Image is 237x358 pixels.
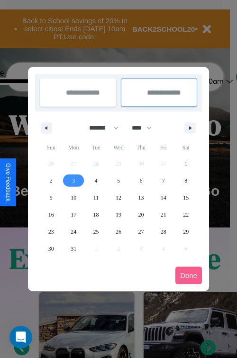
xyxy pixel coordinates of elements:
span: 10 [71,189,76,206]
span: 28 [161,223,166,240]
span: 16 [48,206,54,223]
button: 6 [130,172,152,189]
button: 13 [130,189,152,206]
span: 27 [138,223,144,240]
span: 12 [116,189,121,206]
button: 19 [107,206,129,223]
span: 4 [95,172,98,189]
span: 30 [48,240,54,257]
span: Sat [175,140,197,155]
button: 21 [152,206,174,223]
span: 22 [183,206,189,223]
span: Mon [62,140,84,155]
span: 8 [184,172,187,189]
button: 10 [62,189,84,206]
span: 26 [116,223,121,240]
button: 11 [85,189,107,206]
span: 7 [162,172,165,189]
button: 8 [175,172,197,189]
button: Done [175,267,202,284]
span: 9 [50,189,53,206]
button: 25 [85,223,107,240]
button: 15 [175,189,197,206]
button: 4 [85,172,107,189]
span: Tue [85,140,107,155]
span: 17 [71,206,76,223]
button: 2 [40,172,62,189]
span: 13 [138,189,144,206]
span: 18 [93,206,99,223]
button: 29 [175,223,197,240]
span: 3 [72,172,75,189]
button: 9 [40,189,62,206]
button: 17 [62,206,84,223]
span: Sun [40,140,62,155]
span: 21 [161,206,166,223]
button: 7 [152,172,174,189]
button: 5 [107,172,129,189]
iframe: Intercom live chat [9,326,32,349]
span: 15 [183,189,189,206]
span: 11 [93,189,99,206]
span: Wed [107,140,129,155]
span: 25 [93,223,99,240]
span: 19 [116,206,121,223]
button: 1 [175,155,197,172]
button: 12 [107,189,129,206]
button: 22 [175,206,197,223]
button: 26 [107,223,129,240]
span: 20 [138,206,144,223]
button: 16 [40,206,62,223]
button: 18 [85,206,107,223]
button: 31 [62,240,84,257]
span: 24 [71,223,76,240]
button: 27 [130,223,152,240]
button: 30 [40,240,62,257]
button: 23 [40,223,62,240]
button: 14 [152,189,174,206]
button: 28 [152,223,174,240]
span: 1 [184,155,187,172]
button: 3 [62,172,84,189]
span: 23 [48,223,54,240]
span: 6 [139,172,142,189]
span: Fri [152,140,174,155]
button: 24 [62,223,84,240]
span: Thu [130,140,152,155]
span: 29 [183,223,189,240]
button: 20 [130,206,152,223]
span: 31 [71,240,76,257]
span: 14 [161,189,166,206]
div: Give Feedback [5,163,11,201]
span: 2 [50,172,53,189]
span: 5 [117,172,120,189]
